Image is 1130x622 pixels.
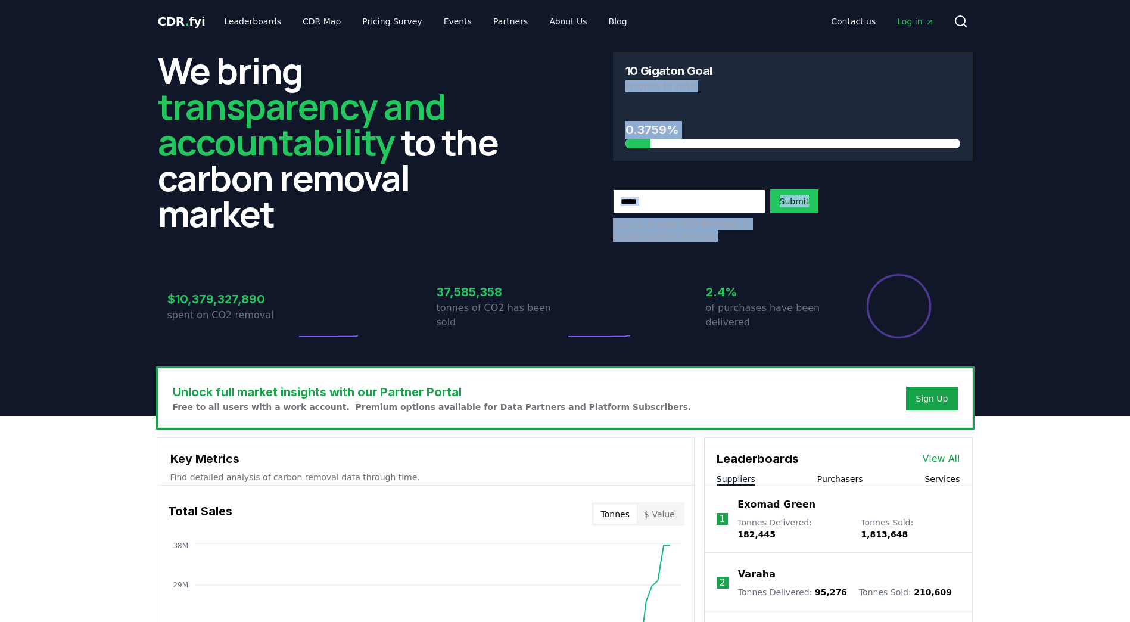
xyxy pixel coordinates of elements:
[173,401,692,413] p: Free to all users with a work account. Premium options available for Data Partners and Platform S...
[158,82,446,166] span: transparency and accountability
[353,11,431,32] a: Pricing Survey
[594,505,637,524] button: Tonnes
[719,512,725,526] p: 1
[170,450,682,468] h3: Key Metrics
[437,301,565,329] p: tonnes of CO2 has been sold
[821,11,944,32] nav: Main
[861,517,960,540] p: Tonnes Sold :
[888,11,944,32] a: Log in
[738,586,847,598] p: Tonnes Delivered :
[637,505,682,524] button: $ Value
[158,13,206,30] a: CDR.fyi
[720,576,726,590] p: 2
[924,473,960,485] button: Services
[540,11,596,32] a: About Us
[173,581,188,589] tspan: 29M
[737,517,849,540] p: Tonnes Delivered :
[625,121,960,139] h3: 0.3759%
[173,542,188,550] tspan: 38M
[185,14,189,29] span: .
[859,586,952,598] p: Tonnes Sold :
[484,11,537,32] a: Partners
[706,301,835,329] p: of purchases have been delivered
[599,11,637,32] a: Blog
[906,387,957,410] button: Sign Up
[625,80,960,92] p: Progress to 2050
[293,11,350,32] a: CDR Map
[866,273,932,340] div: Percentage of sales delivered
[214,11,291,32] a: Leaderboards
[916,393,948,405] a: Sign Up
[158,52,518,231] h2: We bring to the carbon removal market
[737,497,815,512] a: Exomad Green
[167,308,296,322] p: spent on CO2 removal
[158,14,206,29] span: CDR fyi
[170,471,682,483] p: Find detailed analysis of carbon removal data through time.
[434,11,481,32] a: Events
[625,65,712,77] h3: 10 Gigaton Goal
[173,383,692,401] h3: Unlock full market insights with our Partner Portal
[613,218,765,242] p: Stay up to date with the latest in durable carbon removal.
[897,15,934,27] span: Log in
[815,587,847,597] span: 95,276
[770,189,819,213] button: Submit
[706,283,835,301] h3: 2.4%
[214,11,636,32] nav: Main
[168,502,232,526] h3: Total Sales
[738,567,776,581] a: Varaha
[821,11,885,32] a: Contact us
[914,587,952,597] span: 210,609
[717,473,755,485] button: Suppliers
[717,450,799,468] h3: Leaderboards
[861,530,908,539] span: 1,813,648
[437,283,565,301] h3: 37,585,358
[737,530,776,539] span: 182,445
[167,290,296,308] h3: $10,379,327,890
[817,473,863,485] button: Purchasers
[923,452,960,466] a: View All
